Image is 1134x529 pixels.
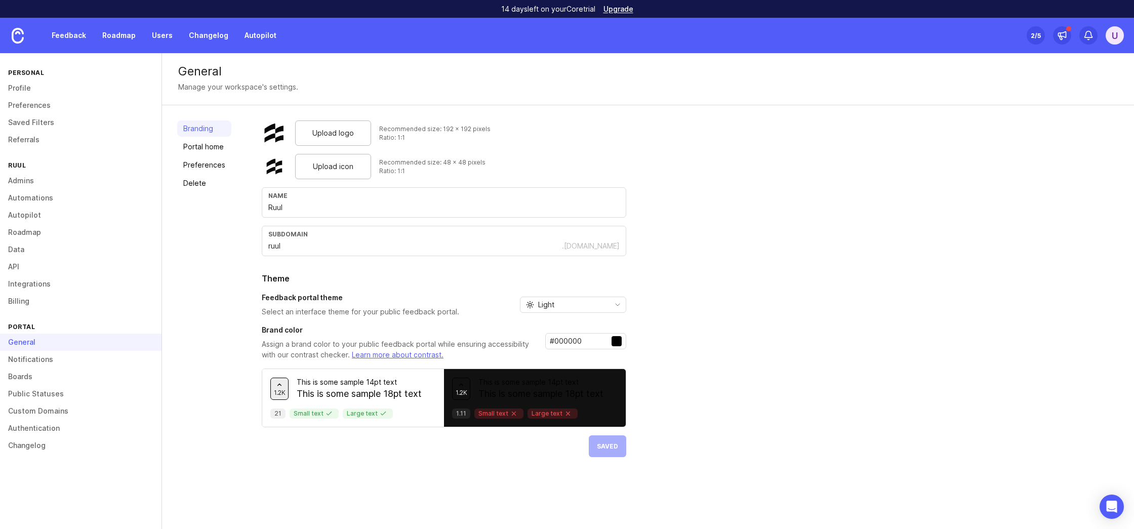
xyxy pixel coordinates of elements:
div: toggle menu [520,297,626,313]
h2: Theme [262,272,626,284]
p: Assign a brand color to your public feedback portal while ensuring accessibility with our contras... [262,339,537,360]
button: 1.2k [452,378,470,400]
a: Portal home [177,139,231,155]
p: 21 [274,410,281,418]
input: Subdomain [268,240,562,252]
div: Recommended size: 48 x 48 pixels [379,158,485,167]
div: General [178,65,1118,77]
p: This is some sample 18pt text [297,387,422,400]
h3: Brand color [262,325,537,335]
p: Large text [532,410,574,418]
p: Small text [294,410,335,418]
p: This is some sample 18pt text [478,387,603,400]
a: Changelog [183,26,234,45]
a: Autopilot [238,26,282,45]
div: Name [268,192,620,199]
button: 2/5 [1027,26,1045,45]
button: U [1106,26,1124,45]
span: 1.2k [274,388,286,397]
span: 1.2k [456,388,467,397]
svg: prefix icon Sun [526,301,534,309]
p: Large text [347,410,389,418]
span: Light [538,299,554,310]
a: Branding [177,120,231,137]
div: Ratio: 1:1 [379,167,485,175]
div: subdomain [268,230,620,238]
div: Open Intercom Messenger [1100,495,1124,519]
div: .[DOMAIN_NAME] [562,241,620,251]
div: 2 /5 [1031,28,1041,43]
a: Delete [177,175,231,191]
span: Upload logo [312,128,354,139]
a: Learn more about contrast. [352,350,443,359]
p: 14 days left on your Core trial [501,4,595,14]
a: Feedback [46,26,92,45]
svg: toggle icon [610,301,626,309]
a: Users [146,26,179,45]
h3: Feedback portal theme [262,293,459,303]
div: Manage your workspace's settings. [178,82,298,93]
p: 1.11 [456,410,466,418]
button: 1.2k [270,378,289,400]
a: Preferences [177,157,231,173]
img: Canny Home [12,28,24,44]
a: Upgrade [603,6,633,13]
div: Ratio: 1:1 [379,133,491,142]
p: Select an interface theme for your public feedback portal. [262,307,459,317]
p: This is some sample 14pt text [297,377,422,387]
a: Roadmap [96,26,142,45]
p: This is some sample 14pt text [478,377,603,387]
span: Upload icon [313,161,353,172]
p: Small text [478,410,519,418]
div: Recommended size: 192 x 192 pixels [379,125,491,133]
